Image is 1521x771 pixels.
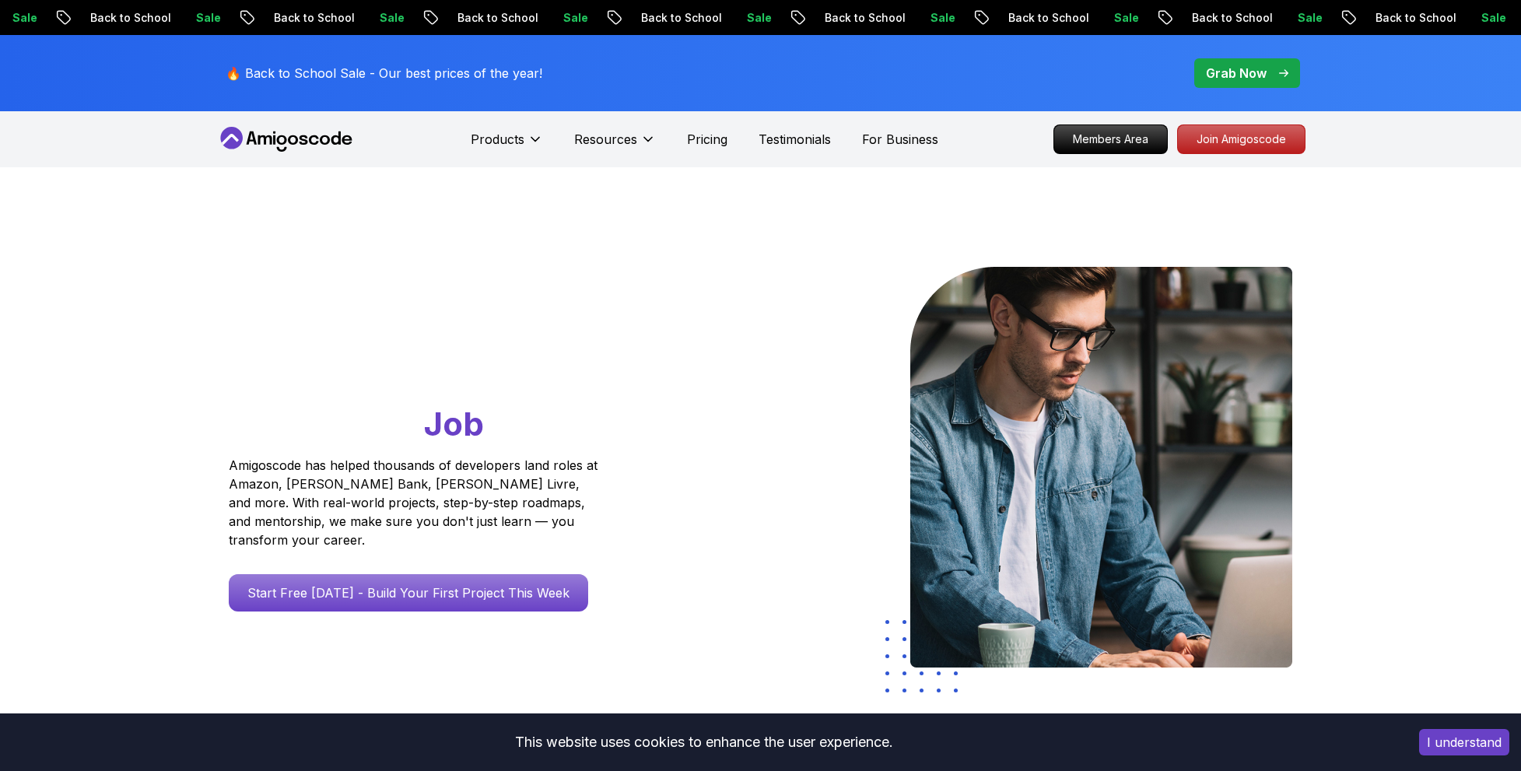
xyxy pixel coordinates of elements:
[1054,125,1167,153] p: Members Area
[1178,125,1305,153] p: Join Amigoscode
[619,10,724,26] p: Back to School
[229,574,588,612] a: Start Free [DATE] - Build Your First Project This Week
[574,130,656,161] button: Resources
[541,10,591,26] p: Sale
[1353,10,1459,26] p: Back to School
[424,404,484,443] span: Job
[229,456,602,549] p: Amigoscode has helped thousands of developers land roles at Amazon, [PERSON_NAME] Bank, [PERSON_N...
[759,130,831,149] a: Testimonials
[12,725,1396,759] div: This website uses cookies to enhance the user experience.
[68,10,173,26] p: Back to School
[173,10,223,26] p: Sale
[1053,124,1168,154] a: Members Area
[251,10,357,26] p: Back to School
[802,10,908,26] p: Back to School
[471,130,543,161] button: Products
[862,130,938,149] a: For Business
[226,64,542,82] p: 🔥 Back to School Sale - Our best prices of the year!
[574,130,637,149] p: Resources
[1169,10,1275,26] p: Back to School
[908,10,958,26] p: Sale
[1459,10,1509,26] p: Sale
[1206,64,1267,82] p: Grab Now
[229,267,657,447] h1: Go From Learning to Hired: Master Java, Spring Boot & Cloud Skills That Get You the
[1419,729,1509,755] button: Accept cookies
[687,130,727,149] a: Pricing
[910,267,1292,668] img: hero
[471,130,524,149] p: Products
[724,10,774,26] p: Sale
[986,10,1092,26] p: Back to School
[1177,124,1305,154] a: Join Amigoscode
[1275,10,1325,26] p: Sale
[357,10,407,26] p: Sale
[1092,10,1141,26] p: Sale
[435,10,541,26] p: Back to School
